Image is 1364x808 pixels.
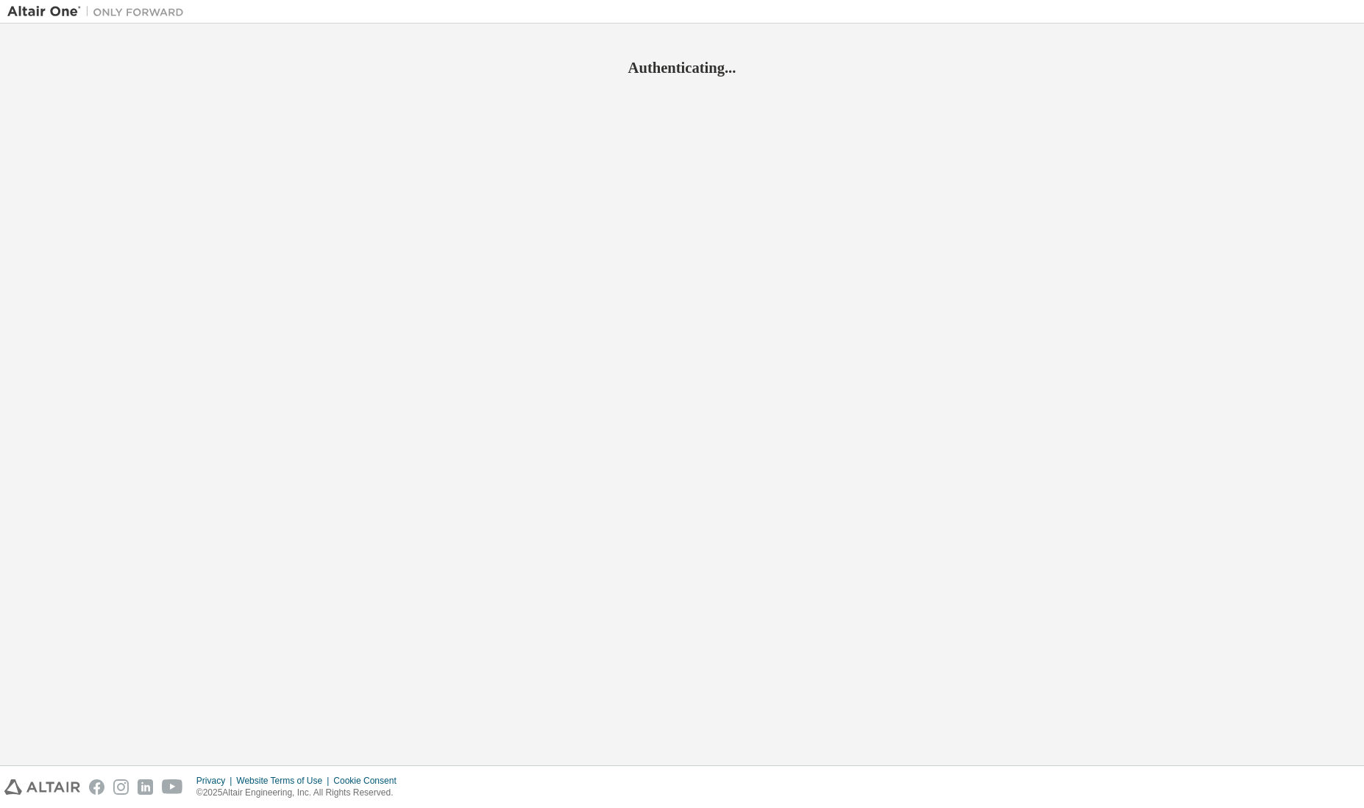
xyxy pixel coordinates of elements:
img: altair_logo.svg [4,779,80,795]
img: instagram.svg [113,779,129,795]
div: Cookie Consent [333,775,405,787]
h2: Authenticating... [7,58,1357,77]
img: facebook.svg [89,779,104,795]
img: youtube.svg [162,779,183,795]
img: linkedin.svg [138,779,153,795]
div: Privacy [196,775,236,787]
img: Altair One [7,4,191,19]
div: Website Terms of Use [236,775,333,787]
p: © 2025 Altair Engineering, Inc. All Rights Reserved. [196,787,405,799]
